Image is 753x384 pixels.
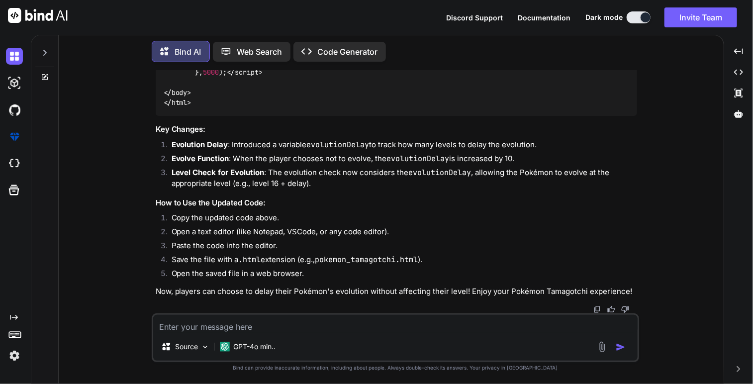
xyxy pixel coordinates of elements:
code: .html [239,255,261,265]
code: evolutionDelay [307,140,370,150]
span: body [172,88,188,97]
img: attachment [596,341,608,353]
img: githubDark [6,101,23,118]
img: copy [593,305,601,313]
li: : The evolution check now considers the , allowing the Pokémon to evolve at the appropriate level... [164,167,637,190]
img: darkAi-studio [6,75,23,92]
li: Copy the updated code above. [164,212,637,226]
code: evolutionDelay [387,154,450,164]
img: Bind AI [8,8,68,23]
p: Now, players can choose to delay their Pokémon's evolution without affecting their level! Enjoy y... [156,286,637,297]
span: script [235,68,259,77]
h3: How to Use the Updated Code: [156,197,637,209]
li: Paste the code into the editor. [164,240,637,254]
li: : Introduced a variable to track how many levels to delay the evolution. [164,139,637,153]
code: pokemon_tamagotchi.html [315,255,418,265]
h3: Key Changes: [156,124,637,135]
span: 5000 [203,68,219,77]
li: Save the file with a extension (e.g., ). [164,254,637,268]
span: </ > [164,88,191,97]
p: Source [175,342,198,352]
span: </ > [164,98,191,107]
span: html [172,98,188,107]
span: Dark mode [585,12,623,22]
p: Bind AI [175,46,201,58]
span: Documentation [518,13,570,22]
img: premium [6,128,23,145]
strong: Level Check for Evolution [172,168,265,177]
p: Bind can provide inaccurate information, including about people. Always double-check its answers.... [152,364,639,372]
img: Pick Models [201,343,209,351]
img: like [607,305,615,313]
img: settings [6,347,23,364]
li: Open a text editor (like Notepad, VSCode, or any code editor). [164,226,637,240]
button: Documentation [518,12,570,23]
code: evolutionDelay [409,168,471,178]
img: dislike [621,305,629,313]
button: Invite Team [664,7,737,27]
img: GPT-4o mini [220,342,230,352]
p: Code Generator [318,46,378,58]
strong: Evolution Delay [172,140,228,149]
button: Discord Support [446,12,503,23]
img: icon [616,342,626,352]
img: cloudideIcon [6,155,23,172]
img: darkChat [6,48,23,65]
li: Open the saved file in a web browser. [164,268,637,282]
p: GPT-4o min.. [234,342,276,352]
li: : When the player chooses not to evolve, the is increased by 10. [164,153,637,167]
span: Discord Support [446,13,503,22]
p: Web Search [237,46,282,58]
span: </ > [227,68,263,77]
strong: Evolve Function [172,154,229,163]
